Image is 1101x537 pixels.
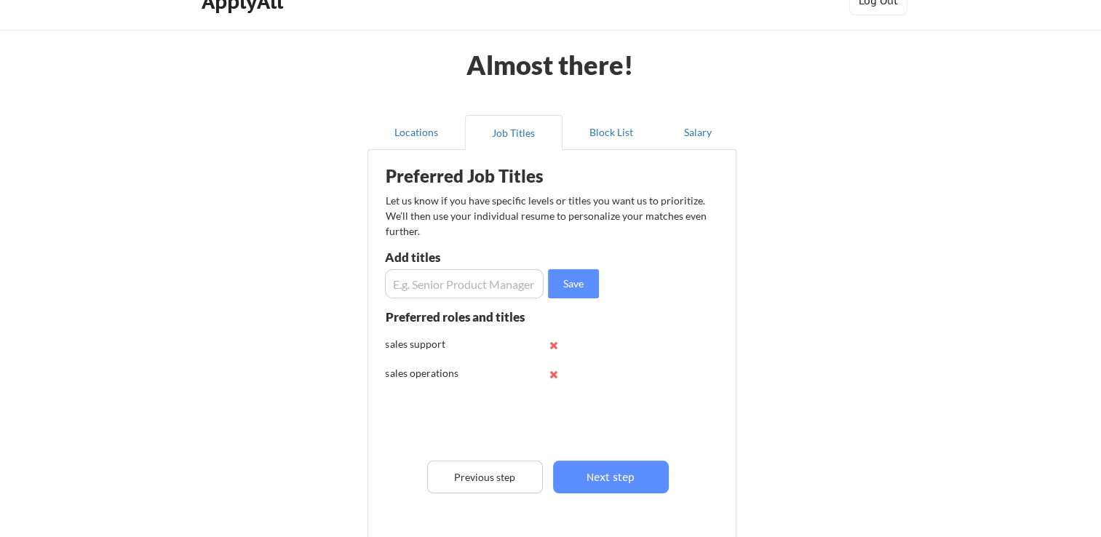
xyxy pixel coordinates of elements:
button: Save [548,269,599,298]
div: sales support [386,337,481,351]
button: Block List [563,115,660,150]
div: Add titles [385,251,540,263]
button: Salary [660,115,736,150]
div: Preferred roles and titles [386,311,543,323]
input: E.g. Senior Product Manager [385,269,544,298]
button: Next step [553,461,669,493]
div: sales operations [386,366,481,381]
div: Let us know if you have specific levels or titles you want us to prioritize. We’ll then use your ... [386,193,708,239]
button: Locations [367,115,465,150]
button: Previous step [427,461,543,493]
div: Almost there! [448,52,651,78]
button: Job Titles [465,115,563,150]
div: Preferred Job Titles [386,167,569,185]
